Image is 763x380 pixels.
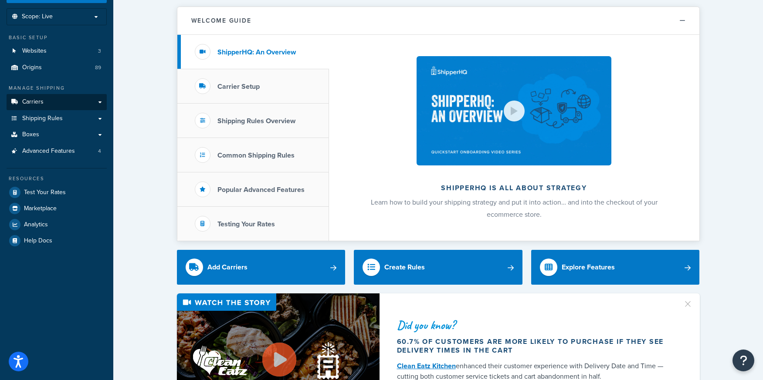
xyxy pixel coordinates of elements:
a: Carriers [7,94,107,110]
a: Advanced Features4 [7,143,107,159]
div: Add Carriers [207,261,248,273]
h3: Carrier Setup [217,83,260,91]
a: Websites3 [7,43,107,59]
span: Analytics [24,221,48,229]
div: Basic Setup [7,34,107,41]
div: Manage Shipping [7,84,107,92]
a: Help Docs [7,233,107,249]
h3: Shipping Rules Overview [217,117,295,125]
span: Test Your Rates [24,189,66,196]
span: 3 [98,47,101,55]
span: Origins [22,64,42,71]
li: Origins [7,60,107,76]
span: Advanced Features [22,148,75,155]
h3: ShipperHQ: An Overview [217,48,296,56]
div: Explore Features [562,261,615,273]
img: ShipperHQ is all about strategy [417,56,611,165]
li: Advanced Features [7,143,107,159]
span: Websites [22,47,47,55]
span: Help Docs [24,237,52,245]
a: Clean Eatz Kitchen [397,361,456,371]
a: Create Rules [354,250,522,285]
a: Shipping Rules [7,111,107,127]
button: Open Resource Center [732,350,754,371]
a: Explore Features [531,250,700,285]
div: Resources [7,175,107,182]
div: Create Rules [384,261,425,273]
span: 89 [95,64,101,71]
div: Did you know? [397,319,672,331]
li: Websites [7,43,107,59]
a: Origins89 [7,60,107,76]
h3: Popular Advanced Features [217,186,305,194]
span: Shipping Rules [22,115,63,122]
span: Boxes [22,131,39,138]
div: 60.7% of customers are more likely to purchase if they see delivery times in the cart [397,337,672,355]
span: 4 [98,148,101,155]
a: Test Your Rates [7,185,107,200]
h3: Common Shipping Rules [217,151,295,159]
span: Learn how to build your shipping strategy and put it into action… and into the checkout of your e... [371,197,658,219]
h2: ShipperHQ is all about strategy [352,184,676,192]
a: Boxes [7,127,107,143]
h3: Testing Your Rates [217,220,275,228]
span: Carriers [22,98,44,106]
button: Welcome Guide [177,7,699,35]
span: Scope: Live [22,13,53,20]
span: Marketplace [24,205,57,212]
a: Add Carriers [177,250,346,285]
h2: Welcome Guide [191,17,251,24]
a: Analytics [7,217,107,232]
a: Marketplace [7,201,107,216]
